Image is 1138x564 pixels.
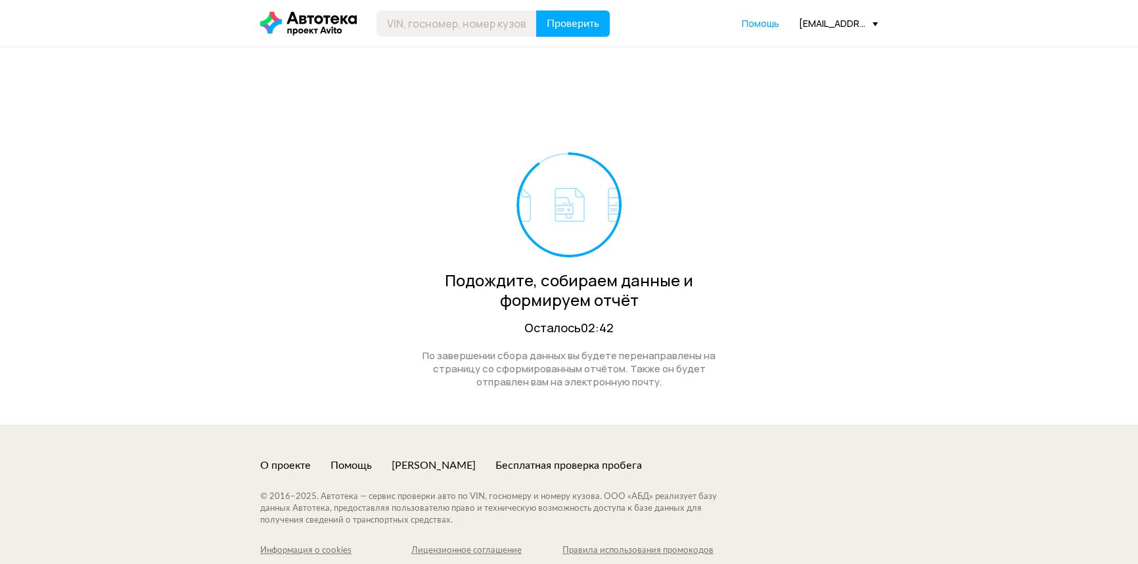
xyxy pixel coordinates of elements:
[408,271,730,310] div: Подождите, собираем данные и формируем отчёт
[408,320,730,336] div: Осталось 02:42
[411,545,562,557] a: Лицензионное соглашение
[260,458,311,473] a: О проекте
[799,17,878,30] div: [EMAIL_ADDRESS][DOMAIN_NAME]
[562,545,714,557] a: Правила использования промокодов
[330,458,372,473] a: Помощь
[536,11,610,37] button: Проверить
[392,458,476,473] a: [PERSON_NAME]
[260,545,411,557] a: Информация о cookies
[408,349,730,389] div: По завершении сбора данных вы будете перенаправлены на страницу со сформированным отчётом. Также ...
[547,18,599,29] span: Проверить
[376,11,537,37] input: VIN, госномер, номер кузова
[742,17,779,30] a: Помощь
[260,491,743,527] div: © 2016– 2025 . Автотека — сервис проверки авто по VIN, госномеру и номеру кузова. ООО «АБД» реали...
[495,458,642,473] a: Бесплатная проверка пробега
